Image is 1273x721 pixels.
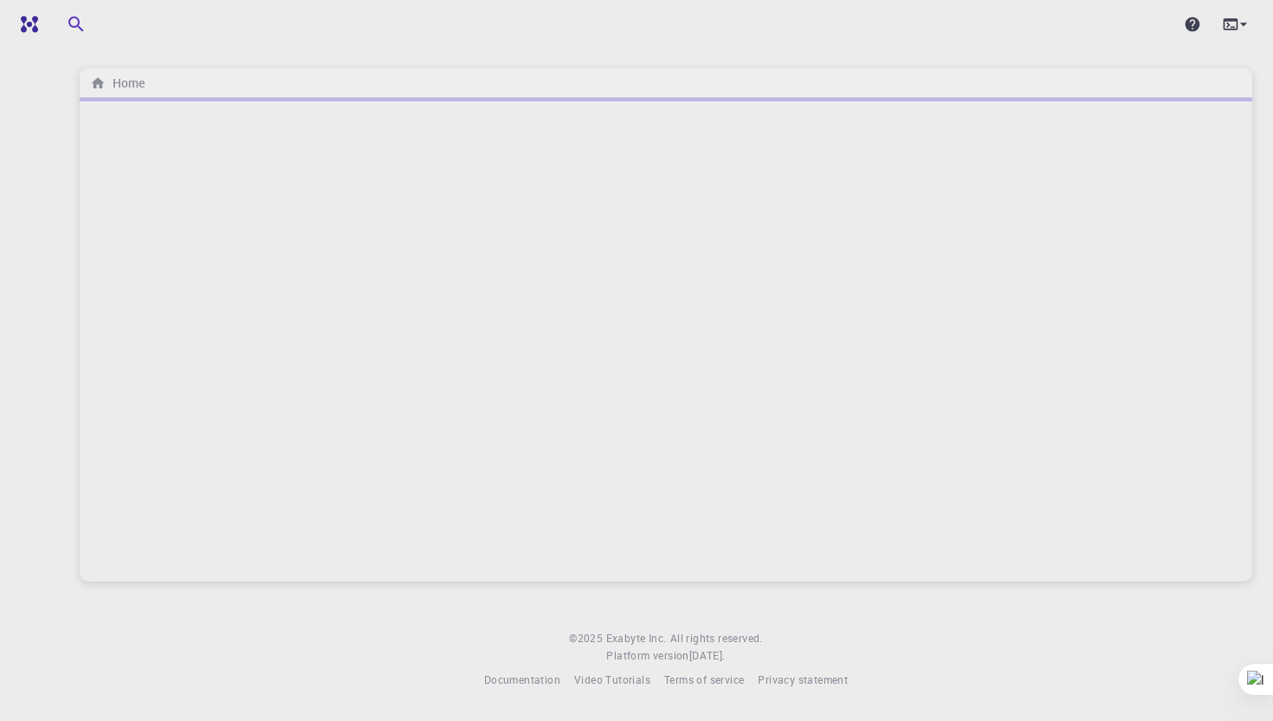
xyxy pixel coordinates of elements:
span: © 2025 [569,630,605,647]
span: Video Tutorials [574,672,650,686]
a: Video Tutorials [574,672,650,689]
a: Exabyte Inc. [606,630,667,647]
span: Privacy statement [758,672,848,686]
a: [DATE]. [689,647,726,665]
a: Documentation [484,672,560,689]
span: [DATE] . [689,648,726,662]
span: Terms of service [664,672,744,686]
span: All rights reserved. [670,630,763,647]
span: Exabyte Inc. [606,631,667,645]
a: Privacy statement [758,672,848,689]
span: Platform version [606,647,688,665]
nav: breadcrumb [87,74,148,93]
span: Documentation [484,672,560,686]
a: Terms of service [664,672,744,689]
img: logo [14,16,38,33]
h6: Home [106,74,145,93]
